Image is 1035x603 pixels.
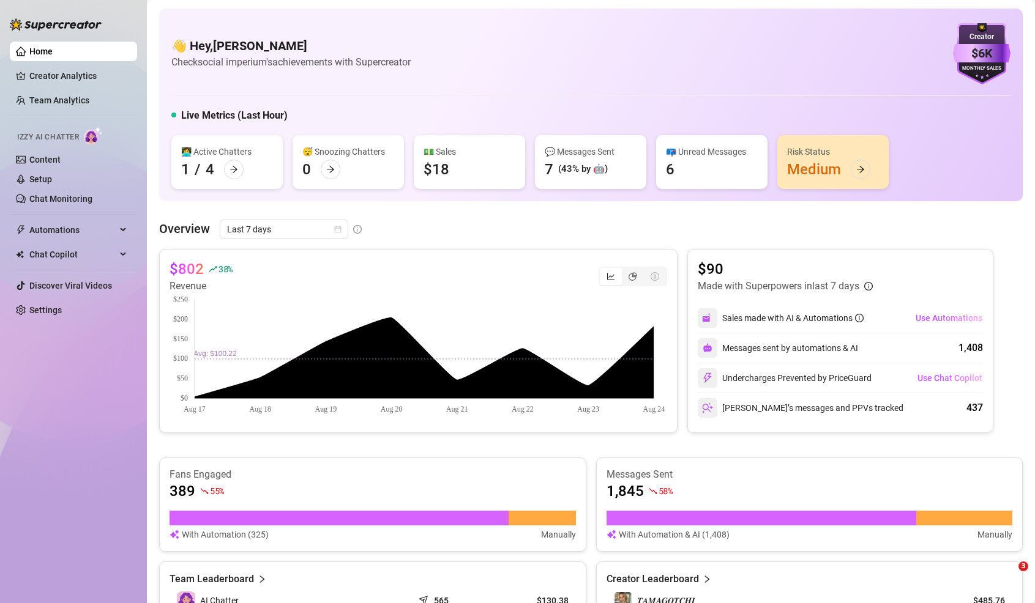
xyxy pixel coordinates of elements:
[170,468,576,481] article: Fans Engaged
[917,368,983,388] button: Use Chat Copilot
[993,561,1023,591] iframe: Intercom live chat
[334,226,342,233] span: calendar
[545,145,637,158] div: 💬 Messages Sent
[966,401,983,415] div: 437
[619,528,730,541] article: With Automation & AI (1,408)
[10,18,102,31] img: logo-BBDzfeDw.svg
[209,265,217,273] span: rise
[659,485,673,497] span: 58 %
[698,368,872,388] div: Undercharges Prevented by PriceGuard
[953,44,1011,63] div: $6K
[170,279,233,294] article: Revenue
[702,372,713,383] img: svg%3e
[607,572,699,586] article: Creator Leaderboard
[29,305,62,315] a: Settings
[424,145,515,158] div: 💵 Sales
[599,267,667,286] div: segmented control
[666,145,758,158] div: 📪 Unread Messages
[29,220,116,240] span: Automations
[326,165,335,174] span: arrow-right
[703,572,711,586] span: right
[915,308,983,328] button: Use Automations
[856,165,865,174] span: arrow-right
[649,487,657,495] span: fall
[84,127,103,144] img: AI Chatter
[787,145,879,158] div: Risk Status
[666,160,674,179] div: 6
[953,31,1011,43] div: Creator
[171,54,411,70] article: Check social imperium's achievements with Supercreator
[698,338,858,358] div: Messages sent by automations & AI
[170,528,179,541] img: svg%3e
[629,272,637,281] span: pie-chart
[171,37,411,54] h4: 👋 Hey, [PERSON_NAME]
[206,160,214,179] div: 4
[17,131,79,143] span: Izzy AI Chatter
[159,220,210,238] article: Overview
[703,343,712,353] img: svg%3e
[698,279,859,294] article: Made with Superpowers in last 7 days
[29,155,61,165] a: Content
[302,145,394,158] div: 😴 Snoozing Chatters
[607,528,616,541] img: svg%3e
[541,528,576,541] article: Manually
[29,194,92,204] a: Chat Monitoring
[1018,561,1028,571] span: 3
[302,160,311,179] div: 0
[16,225,26,235] span: thunderbolt
[219,263,233,275] span: 38 %
[953,23,1011,84] img: purple-badge-B9DA21FR.svg
[558,162,608,177] div: (43% by 🤖)
[545,160,553,179] div: 7
[200,487,209,495] span: fall
[29,46,53,56] a: Home
[181,160,190,179] div: 1
[182,528,269,541] article: With Automation (325)
[607,481,644,501] article: 1,845
[916,313,982,323] span: Use Automations
[953,65,1011,73] div: Monthly Sales
[181,145,273,158] div: 👩‍💻 Active Chatters
[607,468,1013,481] article: Messages Sent
[210,485,224,497] span: 55 %
[958,341,983,355] div: 1,408
[181,108,288,123] h5: Live Metrics (Last Hour)
[424,160,449,179] div: $18
[227,220,341,239] span: Last 7 days
[702,313,713,324] img: svg%3e
[698,259,873,279] article: $90
[16,250,24,259] img: Chat Copilot
[29,174,52,184] a: Setup
[722,311,864,325] div: Sales made with AI & Automations
[607,272,615,281] span: line-chart
[977,528,1012,541] article: Manually
[170,481,195,501] article: 389
[864,282,873,290] span: info-circle
[698,398,903,418] div: [PERSON_NAME]’s messages and PPVs tracked
[29,281,112,290] a: Discover Viral Videos
[29,245,116,264] span: Chat Copilot
[29,66,127,86] a: Creator Analytics
[170,259,204,279] article: $802
[702,402,713,413] img: svg%3e
[651,272,659,281] span: dollar-circle
[29,95,89,105] a: Team Analytics
[855,314,864,322] span: info-circle
[170,572,254,586] article: Team Leaderboard
[353,225,362,234] span: info-circle
[258,572,266,586] span: right
[917,373,982,383] span: Use Chat Copilot
[230,165,238,174] span: arrow-right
